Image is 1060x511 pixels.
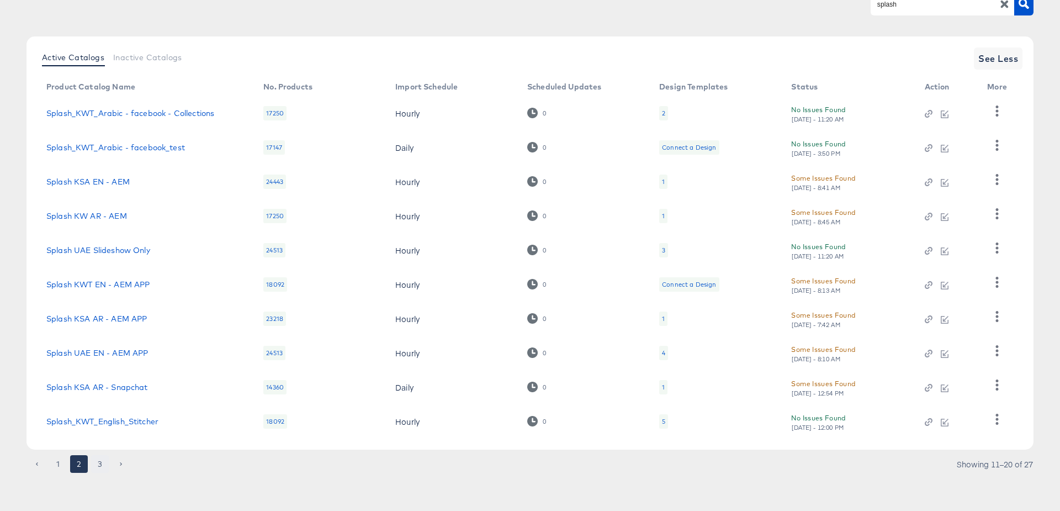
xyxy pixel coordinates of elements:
span: Active Catalogs [42,53,104,62]
td: Hourly [386,336,518,370]
button: Go to next page [112,455,130,473]
a: Splash KSA EN - AEM [46,177,130,186]
button: Go to previous page [28,455,46,473]
div: 0 [527,210,547,221]
div: 2 [662,109,665,118]
div: 0 [542,315,547,323]
div: 18092 [263,414,287,429]
button: Some Issues Found[DATE] - 8:45 AM [791,207,855,226]
div: 0 [542,418,547,425]
div: 0 [527,382,547,392]
button: Some Issues Found[DATE] - 7:42 AM [791,309,855,329]
div: Design Templates [659,82,728,91]
div: [DATE] - 8:13 AM [791,287,841,294]
div: 0 [542,178,547,186]
a: Splash KWT EN - AEM APP [46,280,150,289]
div: 1 [659,380,667,394]
div: 0 [542,349,547,357]
div: 1 [662,314,665,323]
th: Status [782,78,915,96]
div: 0 [527,313,547,324]
div: 24513 [263,346,285,360]
th: Action [916,78,979,96]
td: Hourly [386,96,518,130]
div: [DATE] - 7:42 AM [791,321,841,329]
nav: pagination navigation [26,455,131,473]
div: 4 [659,346,668,360]
div: 24513 [263,243,285,257]
div: Connect a Design [659,277,719,292]
button: Go to page 1 [49,455,67,473]
div: Some Issues Found [791,275,855,287]
div: 1 [662,212,665,220]
a: Splash_KWT_English_Stitcher [46,417,158,426]
div: Import Schedule [395,82,458,91]
div: Showing 11–20 of 27 [956,460,1033,468]
div: 0 [542,144,547,151]
div: 17250 [263,209,287,223]
div: [DATE] - 8:41 AM [791,184,841,192]
div: 0 [527,347,547,358]
div: [DATE] - 8:10 AM [791,355,841,363]
div: 4 [662,349,665,357]
div: 17147 [263,140,285,155]
div: 0 [542,109,547,117]
a: Splash KSA AR - AEM APP [46,314,147,323]
div: 5 [659,414,668,429]
button: Some Issues Found[DATE] - 12:54 PM [791,378,855,397]
span: Inactive Catalogs [113,53,182,62]
div: 0 [542,281,547,288]
div: 1 [659,312,667,326]
div: No. Products [263,82,312,91]
a: Splash KW AR - AEM [46,212,127,220]
a: Splash KSA AR - Snapchat [46,383,148,392]
div: 0 [542,246,547,254]
button: Some Issues Found[DATE] - 8:10 AM [791,344,855,363]
td: Hourly [386,302,518,336]
button: Some Issues Found[DATE] - 8:13 AM [791,275,855,294]
div: 0 [527,108,547,118]
div: Some Issues Found [791,207,855,218]
div: Product Catalog Name [46,82,135,91]
td: Daily [386,130,518,165]
div: 17250 [263,106,287,120]
button: Some Issues Found[DATE] - 8:41 AM [791,172,855,192]
td: Hourly [386,267,518,302]
a: Splash_KWT_Arabic - facebook - Collections [46,109,214,118]
div: 1 [659,209,667,223]
button: page 2 [70,455,88,473]
div: 0 [527,245,547,255]
a: Splash UAE EN - AEM APP [46,349,148,357]
div: Connect a Design [662,280,716,289]
div: 1 [662,383,665,392]
td: Hourly [386,404,518,439]
div: 3 [659,243,668,257]
div: 23218 [263,312,286,326]
td: Hourly [386,165,518,199]
div: 0 [527,279,547,289]
button: Go to page 3 [91,455,109,473]
div: [DATE] - 8:45 AM [791,218,841,226]
div: 24443 [263,175,286,189]
div: Some Issues Found [791,172,855,184]
div: 0 [542,383,547,391]
div: [DATE] - 12:54 PM [791,389,844,397]
div: Scheduled Updates [527,82,602,91]
div: 3 [662,246,665,255]
div: Some Issues Found [791,378,855,389]
td: Daily [386,370,518,404]
div: 2 [659,106,668,120]
div: Some Issues Found [791,309,855,321]
a: Splash_KWT_Arabic - facebook_test [46,143,185,152]
div: 1 [662,177,665,186]
div: 0 [542,212,547,220]
a: Splash UAE Slideshow Only [46,246,150,255]
button: See Less [974,48,1022,70]
div: Connect a Design [662,143,716,152]
div: 0 [527,142,547,152]
div: 5 [662,417,665,426]
div: 14360 [263,380,287,394]
div: 0 [527,176,547,187]
th: More [978,78,1020,96]
div: Some Issues Found [791,344,855,355]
